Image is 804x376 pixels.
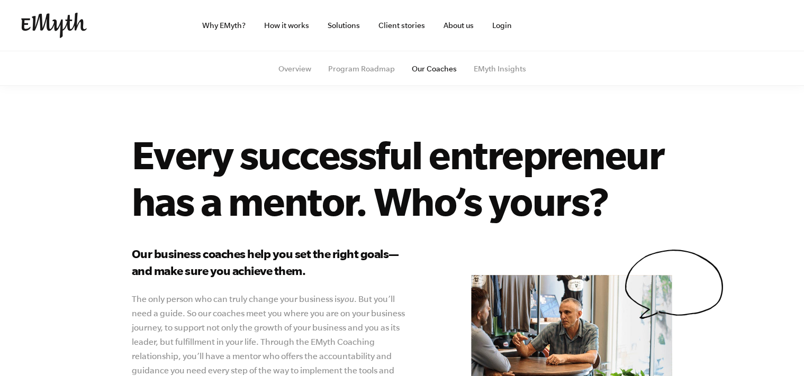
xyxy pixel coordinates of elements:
[751,325,804,376] iframe: Chat Widget
[328,65,395,73] a: Program Roadmap
[340,294,354,304] i: you
[132,131,724,224] h1: Every successful entrepreneur has a mentor. Who’s yours?
[132,245,410,279] h3: Our business coaches help you set the right goals—and make sure you achieve them.
[672,14,783,37] iframe: Embedded CTA
[474,65,526,73] a: EMyth Insights
[21,13,87,38] img: EMyth
[278,65,311,73] a: Overview
[412,65,457,73] a: Our Coaches
[556,14,667,37] iframe: Embedded CTA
